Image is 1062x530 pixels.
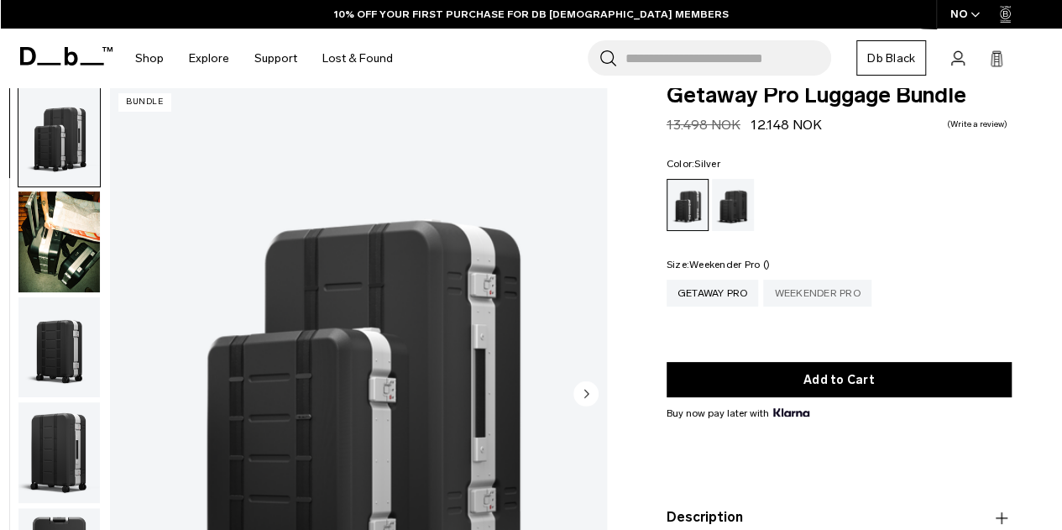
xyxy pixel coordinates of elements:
span: 12.148 NOK [751,117,822,133]
img: Getaway Pro Luggage Bundle Silver [18,297,100,398]
button: Add to Cart [667,362,1012,397]
a: Silver [667,179,709,231]
span: Getaway Pro Luggage Bundle [667,85,1012,107]
button: Getaway Pro Luggage Bundle Silver [18,191,101,293]
a: Support [254,29,297,88]
button: Description [667,508,1012,528]
img: Getaway Pro Luggage Bundle Silver [18,192,100,292]
s: 13.498 NOK [667,117,740,133]
span: Buy now pay later with [667,406,809,421]
a: Lost & Found [322,29,393,88]
span: Silver [694,158,720,170]
a: Weekender Pro [763,280,871,307]
img: Getaway Pro Luggage Bundle Silver [18,402,100,503]
img: Getaway Pro Luggage Bundle Silver [18,86,100,186]
button: Getaway Pro Luggage Bundle Silver [18,85,101,187]
button: Getaway Pro Luggage Bundle Silver [18,401,101,504]
a: Black out [712,179,754,231]
a: Write a review [947,120,1007,129]
a: Getaway Pro [667,280,759,307]
button: Getaway Pro Luggage Bundle Silver [18,296,101,399]
span: Weekender Pro () [689,259,770,270]
legend: Size: [667,260,770,270]
nav: Main Navigation [123,29,405,88]
a: 10% OFF YOUR FIRST PURCHASE FOR DB [DEMOGRAPHIC_DATA] MEMBERS [334,7,729,22]
legend: Color: [667,159,720,169]
a: Db Black [856,40,926,76]
a: Shop [135,29,164,88]
button: Next slide [573,380,599,409]
p: Bundle [118,93,170,111]
a: Explore [189,29,229,88]
img: {"height" => 20, "alt" => "Klarna"} [773,408,809,417]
